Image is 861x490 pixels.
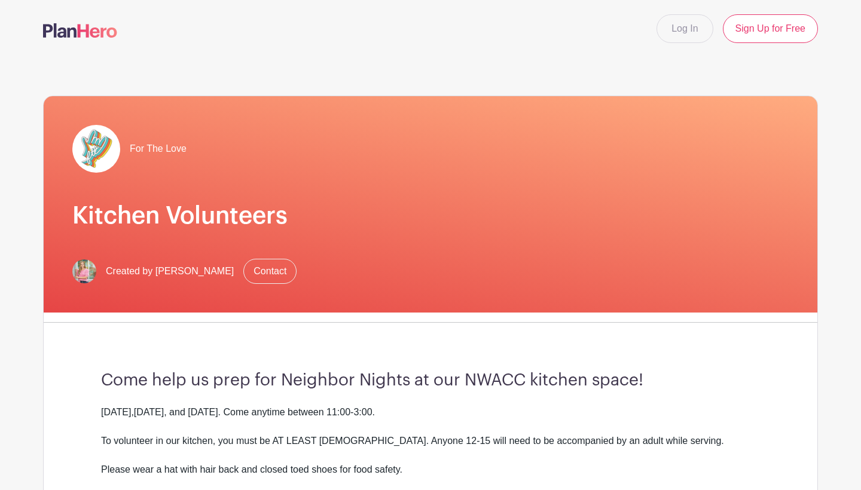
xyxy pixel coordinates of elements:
a: Log In [657,14,713,43]
img: logo-507f7623f17ff9eddc593b1ce0a138ce2505c220e1c5a4e2b4648c50719b7d32.svg [43,23,117,38]
a: Contact [243,259,297,284]
img: 2x2%20headshot.png [72,259,96,283]
span: For The Love [130,142,187,156]
div: To volunteer in our kitchen, you must be AT LEAST [DEMOGRAPHIC_DATA]. Anyone 12-15 will need to b... [101,434,760,463]
h1: Kitchen Volunteers [72,201,789,230]
div: [DATE],[DATE], and [DATE]. Come anytime between 11:00-3:00. [101,405,760,434]
span: Created by [PERSON_NAME] [106,264,234,278]
h3: Come help us prep for Neighbor Nights at our NWACC kitchen space! [101,370,760,391]
a: Sign Up for Free [723,14,818,43]
img: pageload-spinner.gif [72,125,120,173]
